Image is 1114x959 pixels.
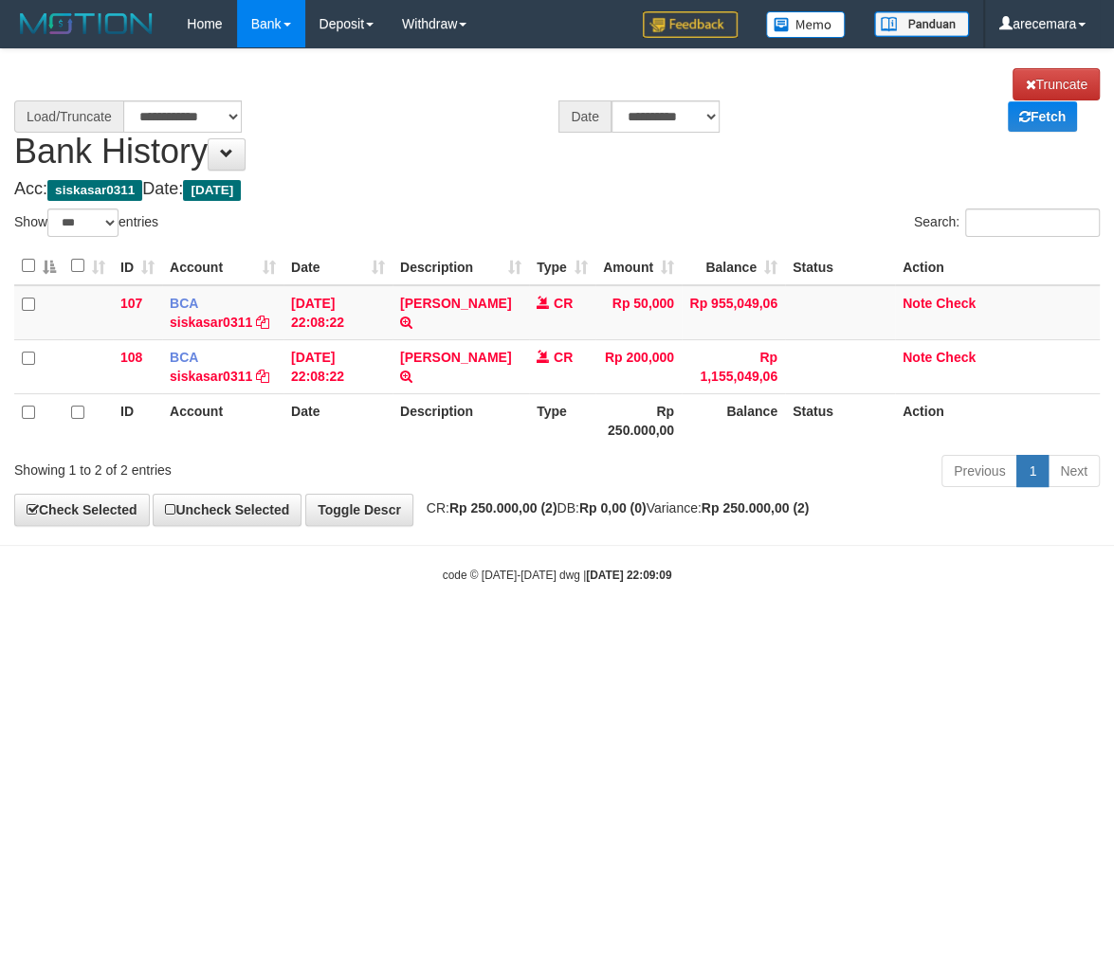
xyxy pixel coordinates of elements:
td: Rp 1,155,049,06 [682,339,785,393]
a: Check [936,350,976,365]
img: Feedback.jpg [643,11,738,38]
th: Rp 250.000,00 [595,393,682,447]
th: Status [785,393,895,447]
span: BCA [170,350,198,365]
h4: Acc: Date: [14,180,1100,199]
strong: Rp 0,00 (0) [579,500,647,516]
th: Type: activate to sort column ascending [529,247,595,285]
th: Description [393,393,529,447]
th: ID [113,393,162,447]
a: [PERSON_NAME] [400,350,511,365]
a: Note [903,296,932,311]
span: CR [554,296,573,311]
a: Check Selected [14,494,150,526]
a: Truncate [1013,68,1100,100]
span: 108 [120,350,142,365]
th: Balance [682,393,785,447]
strong: Rp 250.000,00 (2) [449,500,557,516]
a: Note [903,350,932,365]
strong: [DATE] 22:09:09 [586,569,671,582]
select: Showentries [47,208,119,237]
label: Show entries [14,208,158,237]
td: Rp 955,049,06 [682,285,785,340]
th: Date: activate to sort column ascending [283,247,393,285]
th: Description: activate to sort column ascending [393,247,529,285]
div: Showing 1 to 2 of 2 entries [14,453,450,479]
span: siskasar0311 [47,180,142,201]
span: BCA [170,296,198,311]
div: Date [558,100,612,133]
th: Type [529,393,595,447]
span: [DATE] [183,180,241,201]
a: siskasar0311 [170,369,252,384]
small: code © [DATE]-[DATE] dwg | [443,569,672,582]
a: Copy siskasar0311 to clipboard [256,369,269,384]
a: Previous [941,455,1017,487]
th: Action [895,393,1100,447]
td: Rp 200,000 [595,339,682,393]
th: Date [283,393,393,447]
a: Toggle Descr [305,494,413,526]
td: [DATE] 22:08:22 [283,285,393,340]
img: MOTION_logo.png [14,9,158,38]
td: Rp 50,000 [595,285,682,340]
a: Next [1048,455,1100,487]
th: Balance: activate to sort column ascending [682,247,785,285]
th: ID: activate to sort column ascending [113,247,162,285]
a: Uncheck Selected [153,494,301,526]
span: 107 [120,296,142,311]
a: [PERSON_NAME] [400,296,511,311]
th: : activate to sort column ascending [64,247,113,285]
th: : activate to sort column descending [14,247,64,285]
label: Search: [914,208,1100,237]
a: Check [936,296,976,311]
div: Load/Truncate [14,100,123,133]
a: Copy siskasar0311 to clipboard [256,315,269,330]
th: Amount: activate to sort column ascending [595,247,682,285]
th: Account: activate to sort column ascending [162,247,283,285]
td: [DATE] 22:08:22 [283,339,393,393]
th: Status [785,247,895,285]
input: Search: [965,208,1100,237]
a: siskasar0311 [170,315,252,330]
img: panduan.png [874,11,969,37]
a: 1 [1016,455,1049,487]
img: Button%20Memo.svg [766,11,846,38]
h1: Bank History [14,68,1100,171]
span: CR [554,350,573,365]
th: Account [162,393,283,447]
th: Action [895,247,1100,285]
span: CR: DB: Variance: [417,500,810,516]
strong: Rp 250.000,00 (2) [702,500,810,516]
a: Fetch [1008,101,1077,132]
